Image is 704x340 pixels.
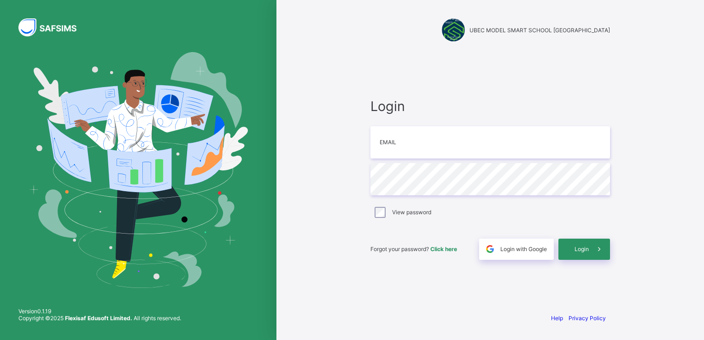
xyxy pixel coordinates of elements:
a: Privacy Policy [569,315,606,322]
img: google.396cfc9801f0270233282035f929180a.svg [485,244,495,254]
span: UBEC MODEL SMART SCHOOL [GEOGRAPHIC_DATA] [469,27,610,34]
img: Hero Image [29,52,248,288]
a: Help [551,315,563,322]
img: SAFSIMS Logo [18,18,88,36]
span: Login [370,98,610,114]
span: Forgot your password? [370,246,457,252]
a: Click here [430,246,457,252]
span: Login with Google [500,246,547,252]
span: Login [575,246,589,252]
label: View password [392,209,431,216]
strong: Flexisaf Edusoft Limited. [65,315,132,322]
span: Copyright © 2025 All rights reserved. [18,315,181,322]
span: Version 0.1.19 [18,308,181,315]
